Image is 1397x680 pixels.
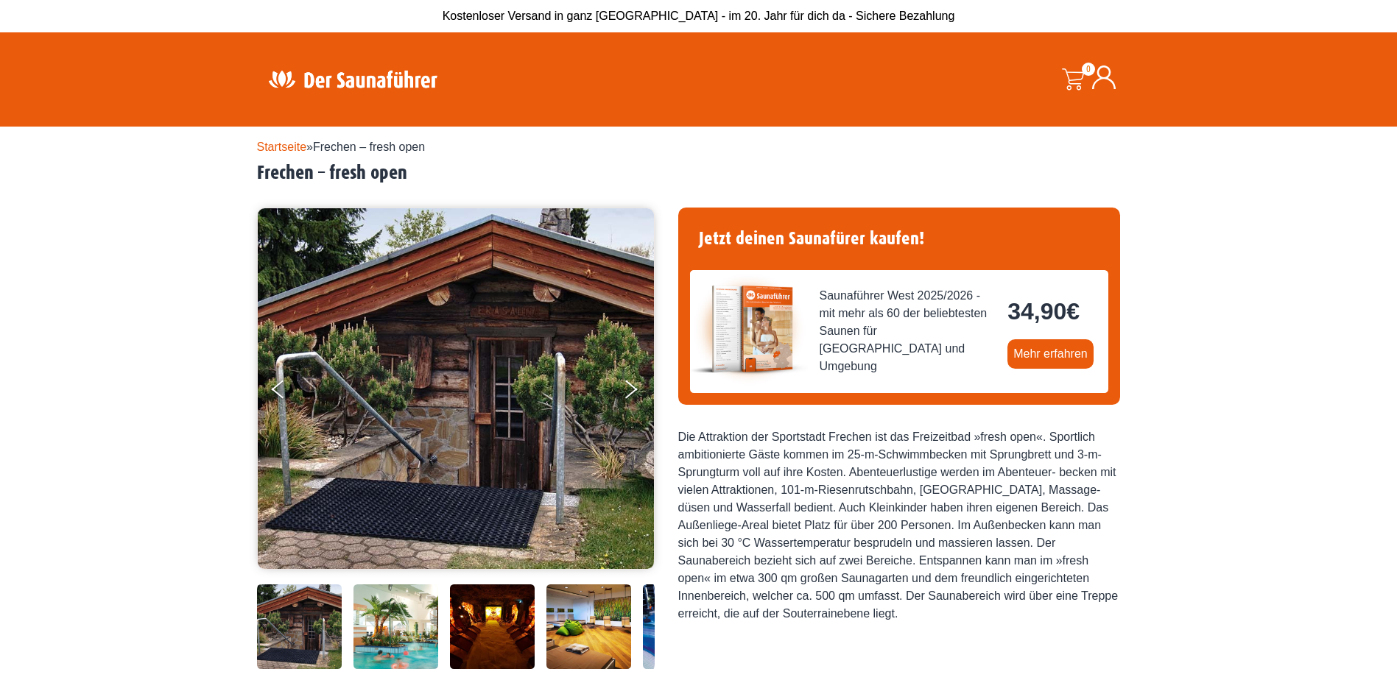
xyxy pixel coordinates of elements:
bdi: 34,90 [1007,298,1080,325]
a: Startseite [257,141,307,153]
button: Next [622,374,659,411]
img: der-saunafuehrer-2025-west.jpg [690,270,808,388]
span: 0 [1082,63,1095,76]
button: Previous [272,374,309,411]
a: Mehr erfahren [1007,339,1094,369]
span: Frechen – fresh open [313,141,425,153]
div: Die Attraktion der Sportstadt Frechen ist das Freizeitbad »fresh open«. Sportlich ambitionierte G... [678,428,1120,623]
span: € [1066,298,1080,325]
span: Saunaführer West 2025/2026 - mit mehr als 60 der beliebtesten Saunen für [GEOGRAPHIC_DATA] und Um... [820,287,996,375]
span: » [257,141,426,153]
h4: Jetzt deinen Saunafürer kaufen! [690,219,1108,258]
span: Kostenloser Versand in ganz [GEOGRAPHIC_DATA] - im 20. Jahr für dich da - Sichere Bezahlung [443,10,955,22]
h2: Frechen – fresh open [257,162,1141,185]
